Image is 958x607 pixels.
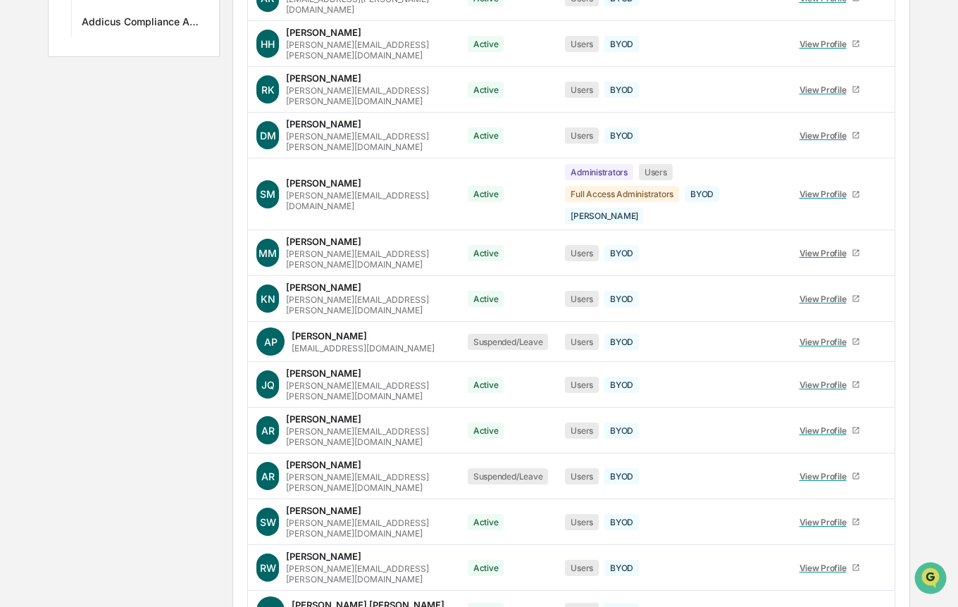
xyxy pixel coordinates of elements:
[286,459,361,470] div: [PERSON_NAME]
[604,334,639,350] div: BYOD
[261,38,275,50] span: HH
[604,245,639,261] div: BYOD
[116,287,175,301] span: Attestations
[565,208,644,224] div: [PERSON_NAME]
[793,125,866,146] a: View Profile
[604,291,639,307] div: BYOD
[286,236,361,247] div: [PERSON_NAME]
[240,111,256,128] button: Start new chat
[286,190,451,211] div: [PERSON_NAME][EMAIL_ADDRESS][DOMAIN_NAME]
[565,186,679,202] div: Full Access Administrators
[468,82,504,98] div: Active
[604,82,639,98] div: BYOD
[604,423,639,439] div: BYOD
[14,215,37,238] img: Jack Rasmussen
[117,229,122,240] span: •
[800,248,852,258] div: View Profile
[468,423,504,439] div: Active
[468,334,548,350] div: Suspended/Leave
[468,36,504,52] div: Active
[800,471,852,482] div: View Profile
[793,33,866,55] a: View Profile
[565,560,599,576] div: Users
[14,156,94,167] div: Past conversations
[125,229,154,240] span: [DATE]
[604,560,639,576] div: BYOD
[565,291,599,307] div: Users
[28,230,39,241] img: 1746055101610-c473b297-6a78-478c-a979-82029cc54cd1
[793,183,866,205] a: View Profile
[800,130,852,141] div: View Profile
[286,73,361,84] div: [PERSON_NAME]
[468,514,504,530] div: Active
[14,29,256,51] p: How can we help?
[28,192,39,203] img: 1746055101610-c473b297-6a78-478c-a979-82029cc54cd1
[260,516,276,528] span: SW
[97,282,180,307] a: 🗄️Attestations
[565,164,633,180] div: Administrators
[604,468,639,484] div: BYOD
[286,294,451,315] div: [PERSON_NAME][EMAIL_ADDRESS][PERSON_NAME][DOMAIN_NAME]
[286,39,451,61] div: [PERSON_NAME][EMAIL_ADDRESS][PERSON_NAME][DOMAIN_NAME]
[63,107,231,121] div: Start new chat
[14,289,25,300] div: 🖐️
[565,82,599,98] div: Users
[261,293,275,305] span: KN
[800,189,852,199] div: View Profile
[286,282,361,293] div: [PERSON_NAME]
[800,39,852,49] div: View Profile
[259,247,277,259] span: MM
[604,36,639,52] div: BYOD
[286,426,451,447] div: [PERSON_NAME][EMAIL_ADDRESS][PERSON_NAME][DOMAIN_NAME]
[286,177,361,189] div: [PERSON_NAME]
[793,331,866,353] a: View Profile
[14,177,37,200] img: Jack Rasmussen
[125,191,154,202] span: [DATE]
[286,472,451,493] div: [PERSON_NAME][EMAIL_ADDRESS][PERSON_NAME][DOMAIN_NAME]
[286,85,451,106] div: [PERSON_NAME][EMAIL_ADDRESS][PERSON_NAME][DOMAIN_NAME]
[286,249,451,270] div: [PERSON_NAME][EMAIL_ADDRESS][PERSON_NAME][DOMAIN_NAME]
[800,517,852,527] div: View Profile
[260,562,276,574] span: RW
[82,15,199,32] div: Addicus Compliance Assistant
[800,294,852,304] div: View Profile
[604,514,639,530] div: BYOD
[793,242,866,264] a: View Profile
[292,330,367,342] div: [PERSON_NAME]
[468,468,548,484] div: Suspended/Leave
[286,505,361,516] div: [PERSON_NAME]
[63,121,194,132] div: We're available if you need us!
[264,336,278,348] span: AP
[28,314,89,328] span: Data Lookup
[800,337,852,347] div: View Profile
[261,379,275,391] span: JQ
[286,118,361,130] div: [PERSON_NAME]
[793,79,866,101] a: View Profile
[565,127,599,144] div: Users
[800,380,852,390] div: View Profile
[44,191,114,202] span: [PERSON_NAME]
[468,560,504,576] div: Active
[604,377,639,393] div: BYOD
[260,130,276,142] span: DM
[99,348,170,359] a: Powered byPylon
[44,229,114,240] span: [PERSON_NAME]
[286,518,451,539] div: [PERSON_NAME][EMAIL_ADDRESS][PERSON_NAME][DOMAIN_NAME]
[30,107,55,132] img: 8933085812038_c878075ebb4cc5468115_72.jpg
[261,84,275,96] span: RK
[286,131,451,152] div: [PERSON_NAME][EMAIL_ADDRESS][PERSON_NAME][DOMAIN_NAME]
[793,374,866,396] a: View Profile
[793,465,866,487] a: View Profile
[793,288,866,310] a: View Profile
[286,563,451,584] div: [PERSON_NAME][EMAIL_ADDRESS][PERSON_NAME][DOMAIN_NAME]
[8,308,94,334] a: 🔎Data Lookup
[565,245,599,261] div: Users
[639,164,673,180] div: Users
[286,413,361,425] div: [PERSON_NAME]
[565,468,599,484] div: Users
[793,511,866,533] a: View Profile
[286,27,361,38] div: [PERSON_NAME]
[261,425,275,437] span: AR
